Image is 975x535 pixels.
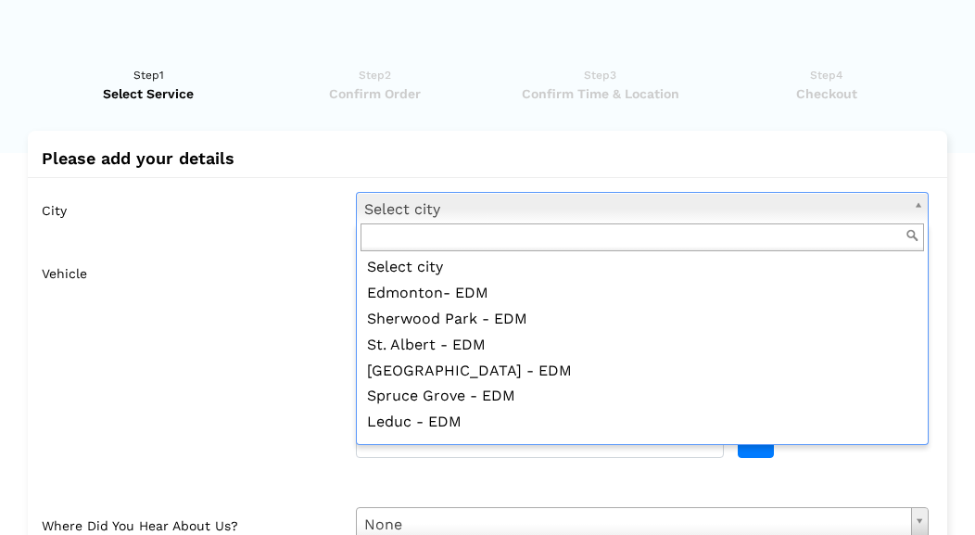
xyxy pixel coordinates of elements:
[361,255,924,281] div: Select city
[361,384,924,410] div: Spruce Grove - EDM
[361,333,924,359] div: St. Albert - EDM
[361,359,924,385] div: [GEOGRAPHIC_DATA] - EDM
[361,281,924,307] div: Edmonton- EDM
[361,410,924,436] div: Leduc - EDM
[361,307,924,333] div: Sherwood Park - EDM
[361,436,924,462] div: Beaumont - EDM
